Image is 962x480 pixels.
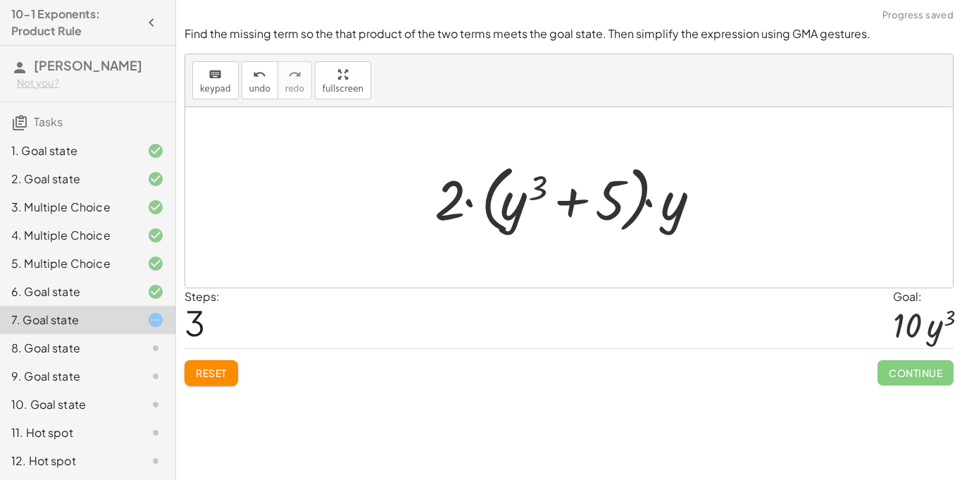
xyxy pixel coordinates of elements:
[34,114,63,129] span: Tasks
[147,199,164,216] i: Task finished and correct.
[208,66,222,83] i: keyboard
[147,283,164,300] i: Task finished and correct.
[288,66,301,83] i: redo
[34,57,142,73] span: [PERSON_NAME]
[249,84,270,94] span: undo
[11,340,125,357] div: 8. Goal state
[11,227,125,244] div: 4. Multiple Choice
[192,61,239,99] button: keyboardkeypad
[147,142,164,159] i: Task finished and correct.
[147,340,164,357] i: Task not started.
[11,368,125,385] div: 9. Goal state
[196,367,227,379] span: Reset
[11,199,125,216] div: 3. Multiple Choice
[185,301,205,344] span: 3
[323,84,363,94] span: fullscreen
[242,61,278,99] button: undoundo
[11,424,125,441] div: 11. Hot spot
[882,8,954,23] span: Progress saved
[11,453,125,469] div: 12. Hot spot
[185,26,954,42] p: Find the missing term so the that product of the two terms meets the goal state. Then simplify th...
[253,66,266,83] i: undo
[11,6,139,39] h4: 10-1 Exponents: Product Rule
[11,396,125,413] div: 10. Goal state
[185,289,220,304] label: Steps:
[185,360,238,386] button: Reset
[147,396,164,413] i: Task not started.
[200,84,231,94] span: keypad
[11,171,125,187] div: 2. Goal state
[11,312,125,328] div: 7. Goal state
[147,453,164,469] i: Task not started.
[147,368,164,385] i: Task not started.
[315,61,371,99] button: fullscreen
[147,171,164,187] i: Task finished and correct.
[11,255,125,272] div: 5. Multiple Choice
[277,61,312,99] button: redoredo
[11,142,125,159] div: 1. Goal state
[893,288,954,305] div: Goal:
[147,255,164,272] i: Task finished and correct.
[285,84,304,94] span: redo
[11,283,125,300] div: 6. Goal state
[147,424,164,441] i: Task not started.
[147,312,164,328] i: Task started.
[147,227,164,244] i: Task finished and correct.
[17,76,164,90] div: Not you?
